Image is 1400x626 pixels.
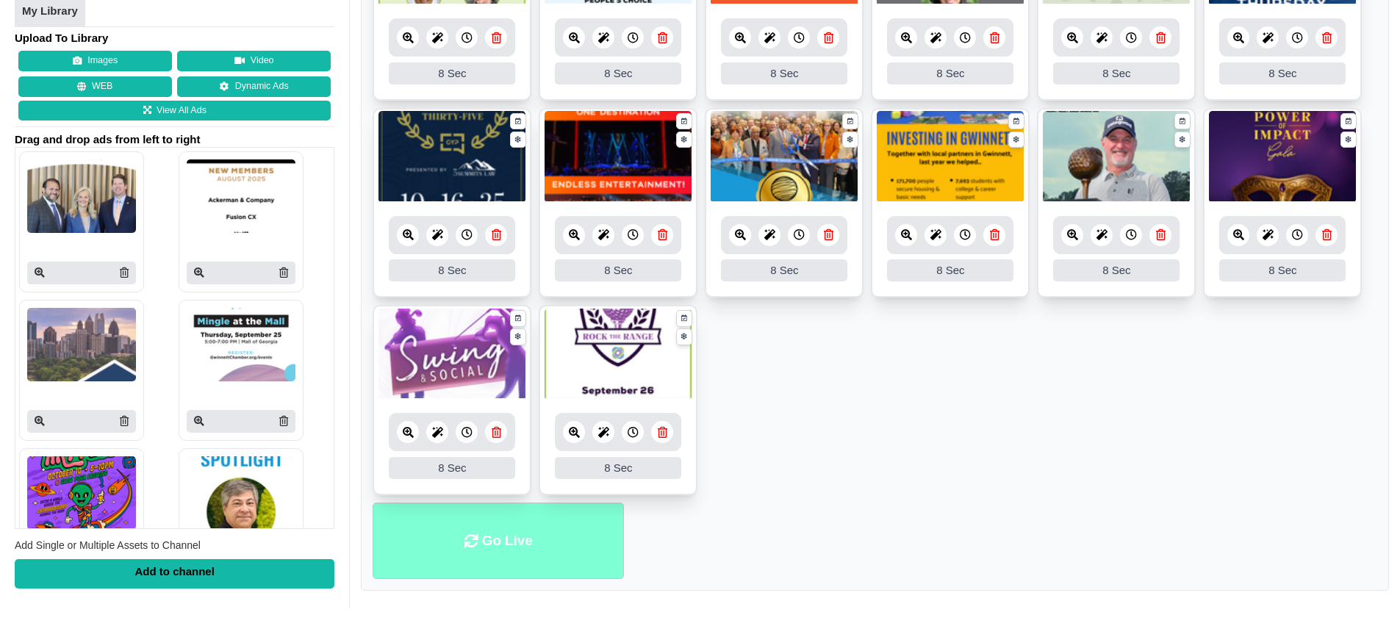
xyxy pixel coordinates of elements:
[187,308,295,381] img: P250x250 image processing20250829 996236 cc2fbt
[1053,62,1180,84] div: 8 Sec
[721,62,847,84] div: 8 Sec
[887,62,1013,84] div: 8 Sec
[877,111,1024,203] img: 3.994 mb
[378,111,525,203] img: 376.855 kb
[187,456,295,530] img: P250x250 image processing20250829 996236 cx7qbr
[18,76,172,97] button: WEB
[1327,555,1400,626] iframe: Chat Widget
[545,309,692,400] img: 1940.774 kb
[389,62,515,84] div: 8 Sec
[27,159,136,233] img: P250x250 image processing20250905 996236 1m5yy1w
[27,308,136,381] img: P250x250 image processing20250902 996236 h4m1yf
[389,457,515,479] div: 8 Sec
[545,111,692,203] img: 8.367 mb
[177,76,331,97] a: Dynamic Ads
[1053,259,1180,281] div: 8 Sec
[389,259,515,281] div: 8 Sec
[1219,259,1346,281] div: 8 Sec
[18,51,172,71] button: Images
[555,457,681,479] div: 8 Sec
[721,259,847,281] div: 8 Sec
[18,101,331,121] a: View All Ads
[1209,111,1356,203] img: 2.226 mb
[373,503,624,580] li: Go Live
[1043,111,1190,203] img: 11.268 mb
[378,309,525,400] img: 4.659 mb
[187,159,295,233] img: P250x250 image processing20250905 996236 4a58js
[15,31,334,46] h4: Upload To Library
[27,456,136,530] img: P250x250 image processing20250829 996236 1lkt3j1
[711,111,858,203] img: 3.083 mb
[555,62,681,84] div: 8 Sec
[15,539,201,551] span: Add Single or Multiple Assets to Channel
[555,259,681,281] div: 8 Sec
[177,51,331,71] button: Video
[15,132,334,147] span: Drag and drop ads from left to right
[1219,62,1346,84] div: 8 Sec
[887,259,1013,281] div: 8 Sec
[15,559,334,589] div: Add to channel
